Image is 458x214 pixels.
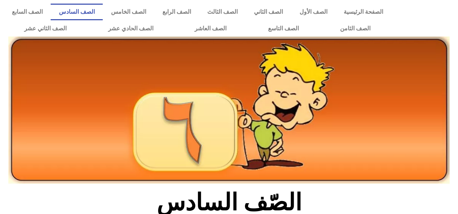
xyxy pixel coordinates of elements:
a: الصف الحادي عشر [88,20,174,37]
a: الصف الخامس [103,4,154,20]
a: الصف السادس [51,4,103,20]
a: الصف الثالث [199,4,246,20]
a: الصف الثاني [246,4,291,20]
a: الصف العاشر [174,20,247,37]
a: الصف الثامن [319,20,391,37]
a: الصف الأول [291,4,335,20]
a: الصفحة الرئيسية [335,4,391,20]
a: الصف الثاني عشر [4,20,87,37]
a: الصف السابع [4,4,51,20]
a: الصف الرابع [154,4,199,20]
a: الصف التاسع [247,20,319,37]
